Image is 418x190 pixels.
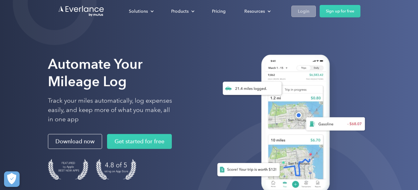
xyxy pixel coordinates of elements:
[107,134,172,149] a: Get started for free
[298,7,309,15] div: Login
[48,56,143,90] strong: Automate Your Mileage Log
[291,6,316,17] a: Login
[4,171,20,187] button: Cookies Settings
[206,6,232,17] a: Pricing
[123,6,159,17] div: Solutions
[212,7,226,15] div: Pricing
[244,7,265,15] div: Resources
[48,159,88,180] img: Badge for Featured by Apple Best New Apps
[171,7,189,15] div: Products
[238,6,276,17] div: Resources
[58,5,105,17] a: Go to homepage
[96,159,136,180] img: 4.9 out of 5 stars on the app store
[165,6,200,17] div: Products
[48,96,172,124] p: Track your miles automatically, log expenses easily, and keep more of what you make, all in one app
[48,134,102,149] a: Download now
[129,7,148,15] div: Solutions
[320,5,360,17] a: Sign up for free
